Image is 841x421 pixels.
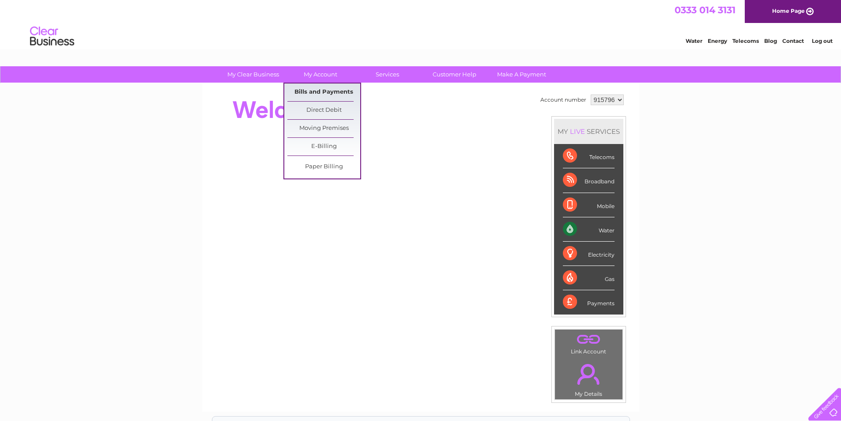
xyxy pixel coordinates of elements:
[287,120,360,137] a: Moving Premises
[212,5,630,43] div: Clear Business is a trading name of Verastar Limited (registered in [GEOGRAPHIC_DATA] No. 3667643...
[554,119,623,144] div: MY SERVICES
[563,217,615,242] div: Water
[812,38,833,44] a: Log out
[30,23,75,50] img: logo.png
[732,38,759,44] a: Telecoms
[287,158,360,176] a: Paper Billing
[554,329,623,357] td: Link Account
[287,83,360,101] a: Bills and Payments
[351,66,424,83] a: Services
[563,168,615,193] div: Broadband
[686,38,702,44] a: Water
[563,290,615,314] div: Payments
[217,66,290,83] a: My Clear Business
[554,357,623,400] td: My Details
[563,193,615,217] div: Mobile
[418,66,491,83] a: Customer Help
[557,359,620,390] a: .
[568,127,587,136] div: LIVE
[557,332,620,347] a: .
[538,92,588,107] td: Account number
[782,38,804,44] a: Contact
[708,38,727,44] a: Energy
[563,266,615,290] div: Gas
[563,144,615,168] div: Telecoms
[287,102,360,119] a: Direct Debit
[284,66,357,83] a: My Account
[485,66,558,83] a: Make A Payment
[675,4,735,15] a: 0333 014 3131
[563,242,615,266] div: Electricity
[287,138,360,156] a: E-Billing
[764,38,777,44] a: Blog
